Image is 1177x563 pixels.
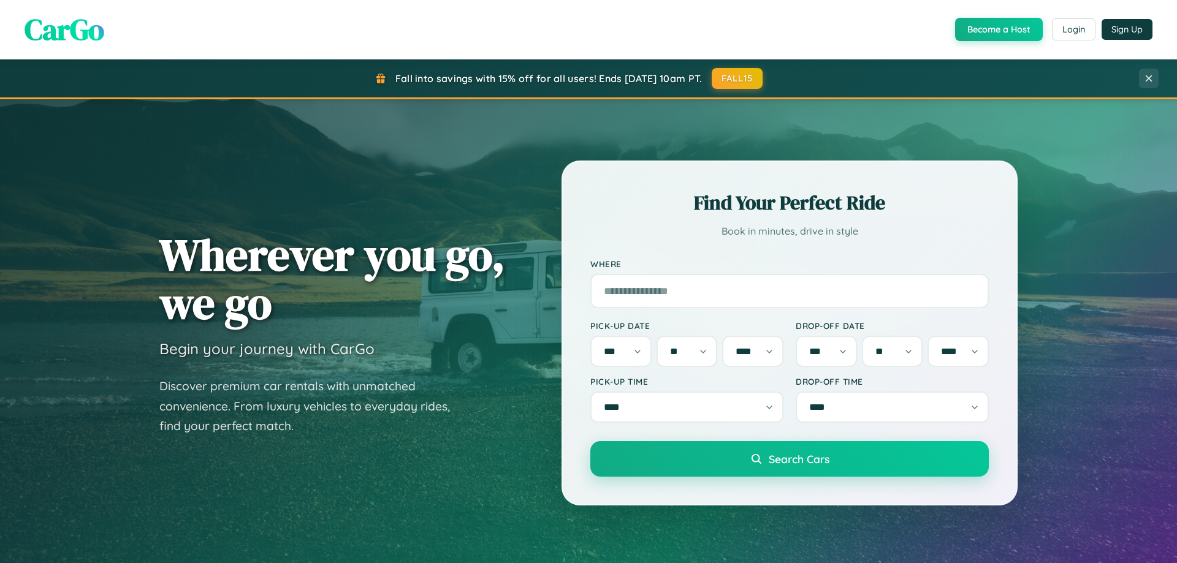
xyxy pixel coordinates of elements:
button: Login [1052,18,1095,40]
label: Pick-up Date [590,320,783,331]
p: Discover premium car rentals with unmatched convenience. From luxury vehicles to everyday rides, ... [159,376,466,436]
span: CarGo [25,9,104,50]
button: Search Cars [590,441,989,477]
p: Book in minutes, drive in style [590,222,989,240]
span: Search Cars [769,452,829,466]
label: Drop-off Date [796,320,989,331]
button: Sign Up [1102,19,1152,40]
span: Fall into savings with 15% off for all users! Ends [DATE] 10am PT. [395,72,703,85]
label: Pick-up Time [590,376,783,387]
label: Where [590,259,989,269]
h3: Begin your journey with CarGo [159,339,375,358]
h2: Find Your Perfect Ride [590,189,989,216]
h1: Wherever you go, we go [159,230,505,327]
button: FALL15 [712,68,763,89]
button: Become a Host [955,18,1043,41]
label: Drop-off Time [796,376,989,387]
